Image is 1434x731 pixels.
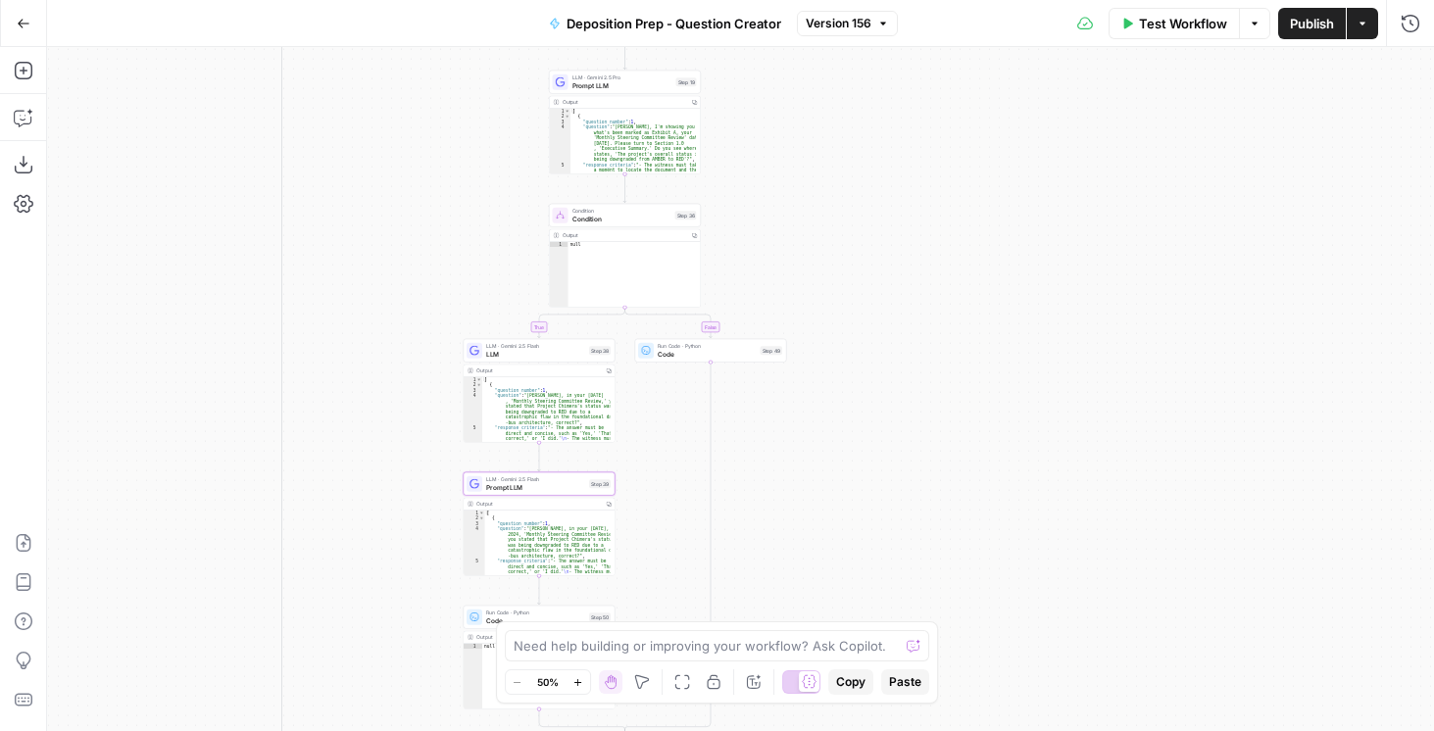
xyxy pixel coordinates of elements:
[806,15,871,32] span: Version 156
[658,342,757,350] span: Run Code · Python
[464,515,485,521] div: 2
[486,609,585,616] span: Run Code · Python
[479,511,485,516] span: Toggle code folding, rows 1 through 27
[464,377,482,383] div: 1
[550,114,571,120] div: 2
[797,11,898,36] button: Version 156
[563,98,686,106] div: Output
[625,362,712,731] g: Edge from step_49 to step_36-conditional-end
[675,211,697,219] div: Step 36
[623,173,626,202] g: Edge from step_19 to step_36
[464,606,616,709] div: Run Code · PythonCodeStep 50Outputnull
[572,73,672,81] span: LLM · Gemini 2.5 Pro
[676,77,697,86] div: Step 19
[476,633,600,641] div: Output
[1278,8,1346,39] button: Publish
[464,472,616,576] div: LLM · Gemini 2.5 FlashPrompt LLMStep 39Output[ { "question_number":1, "question":"[PERSON_NAME], ...
[464,388,482,394] div: 3
[623,40,626,69] g: Edge from step_55 to step_19
[550,109,571,115] div: 1
[464,393,482,425] div: 4
[476,366,600,374] div: Output
[1139,14,1227,33] span: Test Workflow
[486,342,585,350] span: LLM · Gemini 2.5 Flash
[567,14,781,33] span: Deposition Prep - Question Creator
[589,479,611,488] div: Step 39
[476,500,600,508] div: Output
[464,511,485,516] div: 1
[1290,14,1334,33] span: Publish
[572,214,671,223] span: Condition
[479,515,485,521] span: Toggle code folding, rows 2 through 6
[486,475,585,483] span: LLM · Gemini 2.5 Flash
[464,559,485,656] div: 5
[889,673,921,691] span: Paste
[476,377,482,383] span: Toggle code folding, rows 1 through 7
[828,669,873,695] button: Copy
[464,521,485,527] div: 3
[549,204,701,308] div: ConditionConditionStep 36Outputnull
[881,669,929,695] button: Paste
[550,120,571,125] div: 3
[549,71,701,174] div: LLM · Gemini 2.5 ProPrompt LLMStep 19Output[ { "question_number":1, "question":"[PERSON_NAME], I'...
[476,382,482,388] span: Toggle code folding, rows 2 through 6
[589,346,611,355] div: Step 38
[550,242,569,248] div: 1
[486,482,585,492] span: Prompt LLM
[464,526,485,559] div: 4
[539,708,625,731] g: Edge from step_50 to step_36-conditional-end
[464,382,482,388] div: 2
[565,109,570,115] span: Toggle code folding, rows 1 through 27
[538,575,541,604] g: Edge from step_39 to step_50
[572,80,672,90] span: Prompt LLM
[572,207,671,215] span: Condition
[486,349,585,359] span: LLM
[464,644,482,650] div: 1
[464,339,616,443] div: LLM · Gemini 2.5 FlashLLMStep 38Output[ { "question_number":1, "question":"[PERSON_NAME], in your...
[658,349,757,359] span: Code
[486,615,585,625] span: Code
[563,231,686,239] div: Output
[537,8,793,39] button: Deposition Prep - Question Creator
[635,339,787,363] div: Run Code · PythonCodeStep 49
[1109,8,1239,39] button: Test Workflow
[550,124,571,163] div: 4
[538,307,625,337] g: Edge from step_36 to step_38
[550,163,571,222] div: 5
[589,612,611,621] div: Step 50
[537,674,559,690] span: 50%
[464,425,482,522] div: 5
[538,442,541,470] g: Edge from step_38 to step_39
[565,114,570,120] span: Toggle code folding, rows 2 through 6
[625,307,713,337] g: Edge from step_36 to step_49
[761,346,783,355] div: Step 49
[836,673,865,691] span: Copy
